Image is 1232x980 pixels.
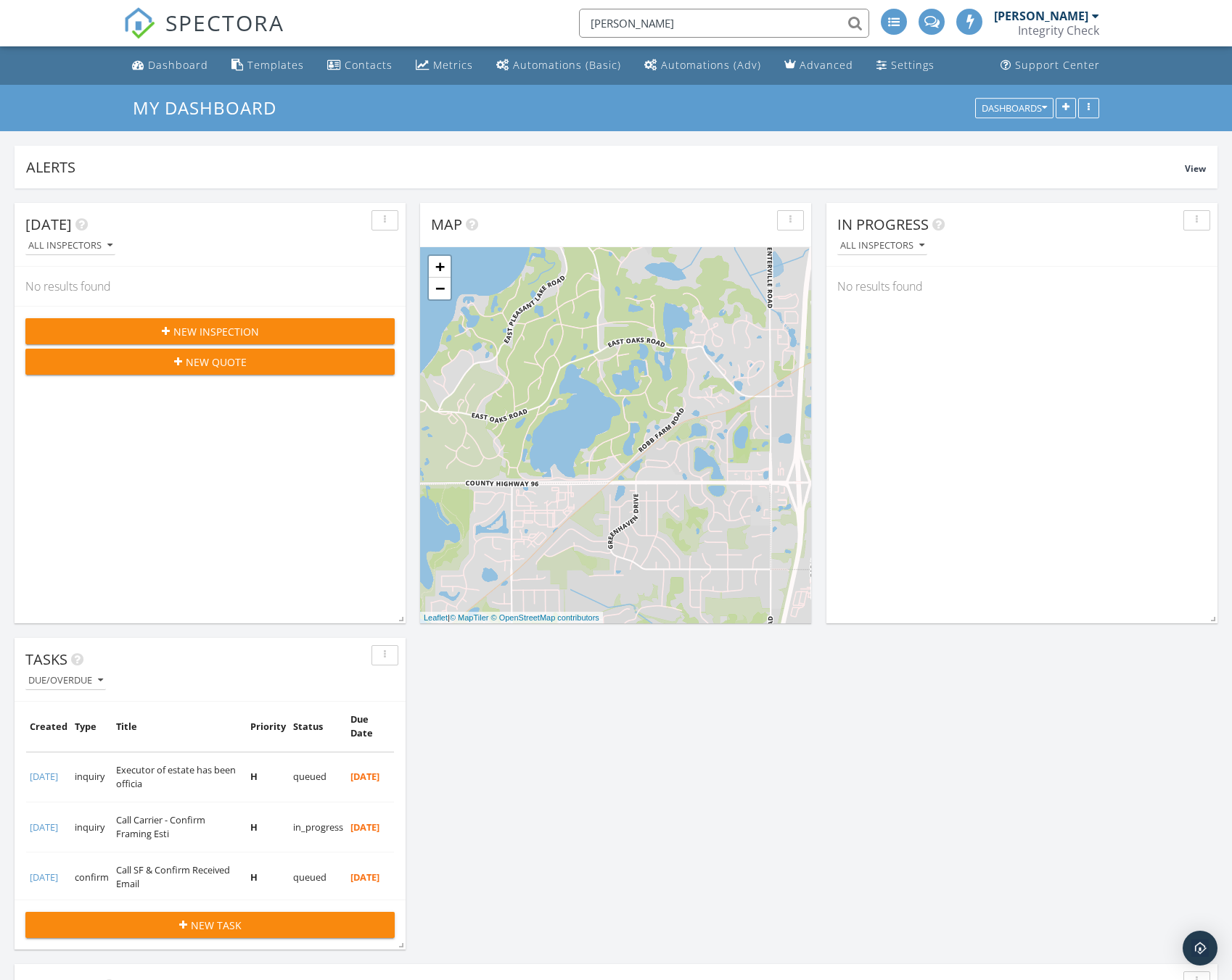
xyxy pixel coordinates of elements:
div: Settings [891,58,935,72]
a: Zoom out [429,278,451,299]
span: Map [431,215,462,234]
a: Support Center [995,52,1106,79]
div: Contacts [345,58,393,72]
a: © OpenStreetMap contributors [491,613,599,622]
a: Dashboard [126,52,214,79]
a: Metrics [410,52,479,79]
span: View [1185,162,1206,175]
a: © MapTiler [450,613,489,622]
a: Templates [226,52,310,79]
a: Advanced [779,52,859,79]
button: New Inspection [25,318,395,344]
a: [DATE] [30,871,58,884]
td: Priority [247,702,289,752]
td: [DATE] [347,752,394,802]
span: Tasks [25,649,67,669]
div: Metrics [433,58,473,72]
span: [DATE] [25,215,72,234]
td: Status [289,702,347,752]
div: Integrity Check [1018,23,1099,38]
div: No results found [15,267,406,306]
div: Dashboard [148,58,208,72]
div: Support Center [1015,58,1100,72]
div: Templates [247,58,304,72]
button: New Quote [25,349,395,375]
div: Alerts [26,157,1185,177]
div: Advanced [800,58,853,72]
div: Due/Overdue [28,676,103,686]
a: Settings [871,52,940,79]
div: No results found [826,267,1217,306]
div: | [420,612,603,624]
a: SPECTORA [123,20,284,50]
a: My Dashboard [133,96,289,120]
td: queued [289,752,347,802]
span: SPECTORA [165,7,284,38]
a: Contacts [321,52,398,79]
span: New Inspection [173,324,259,339]
button: All Inspectors [837,236,927,256]
button: All Inspectors [25,236,115,256]
img: The Best Home Inspection Software - Spectora [123,7,155,39]
div: All Inspectors [28,241,112,251]
td: inquiry [71,802,112,852]
td: inquiry [71,752,112,802]
td: [DATE] [347,852,394,902]
td: in_progress [289,802,347,852]
button: Due/Overdue [25,671,106,691]
input: Search everything... [579,9,869,38]
td: Due Date [347,702,394,752]
td: Call Carrier - Confirm Framing Esti [112,802,247,852]
a: [DATE] [30,770,58,783]
a: Leaflet [424,613,448,622]
span: In Progress [837,215,929,234]
a: Automations (Basic) [490,52,627,79]
b: H [250,871,258,884]
td: Type [71,702,112,752]
a: Zoom in [429,256,451,278]
button: Dashboards [975,98,1054,118]
td: queued [289,852,347,902]
div: Automations (Basic) [513,58,621,72]
b: H [250,770,258,783]
div: Automations (Adv) [661,58,761,72]
div: Dashboards [982,103,1047,113]
td: confirm [71,852,112,902]
b: H [250,821,258,834]
a: Automations (Advanced) [638,52,767,79]
td: [DATE] [347,802,394,852]
span: New Task [191,918,242,933]
div: Open Intercom Messenger [1183,931,1217,966]
span: Call SF & Confirm Received Email [116,863,230,890]
td: Title [112,702,247,752]
td: Created [26,702,71,752]
td: Executor of estate has been officia [112,752,247,802]
div: All Inspectors [840,241,924,251]
a: [DATE] [30,821,58,834]
button: New Task [25,912,395,938]
span: New Quote [186,354,247,370]
div: [PERSON_NAME] [994,9,1088,23]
